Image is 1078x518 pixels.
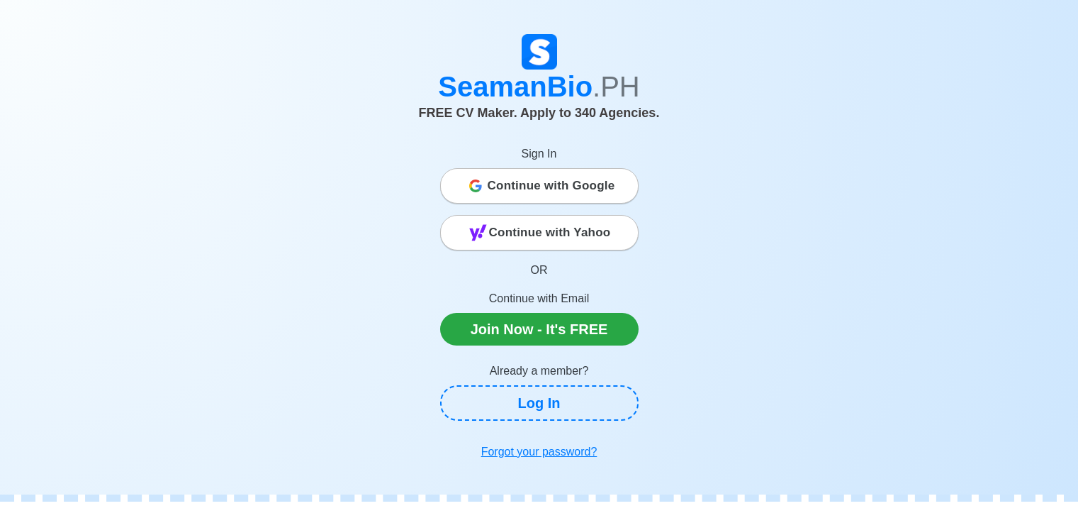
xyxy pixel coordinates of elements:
[440,262,639,279] p: OR
[489,219,611,247] span: Continue with Yahoo
[488,172,615,200] span: Continue with Google
[419,106,660,120] span: FREE CV Maker. Apply to 340 Agencies.
[440,290,639,307] p: Continue with Email
[481,446,597,458] u: Forgot your password?
[440,145,639,162] p: Sign In
[440,313,639,346] a: Join Now - It's FREE
[440,215,639,250] button: Continue with Yahoo
[593,71,640,102] span: .PH
[146,70,933,104] h1: SeamanBio
[522,34,557,70] img: Logo
[440,385,639,421] a: Log In
[440,168,639,204] button: Continue with Google
[440,438,639,466] a: Forgot your password?
[440,363,639,380] p: Already a member?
